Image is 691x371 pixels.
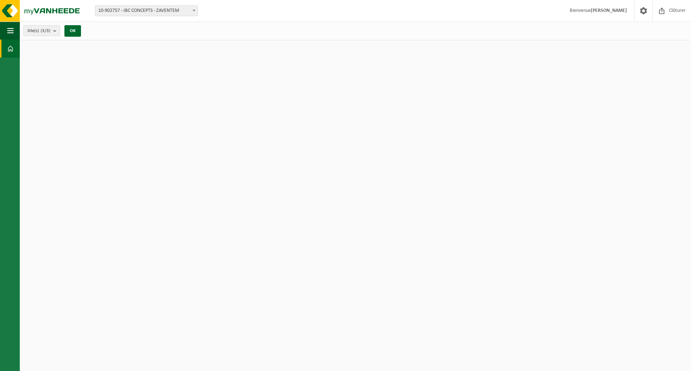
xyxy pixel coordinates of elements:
[41,28,50,33] count: (3/3)
[64,25,81,37] button: OK
[95,5,198,16] span: 10-902757 - IBC CONCEPTS - ZAVENTEM
[95,6,198,16] span: 10-902757 - IBC CONCEPTS - ZAVENTEM
[591,8,627,13] strong: [PERSON_NAME]
[23,25,60,36] button: Site(s)(3/3)
[27,26,50,36] span: Site(s)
